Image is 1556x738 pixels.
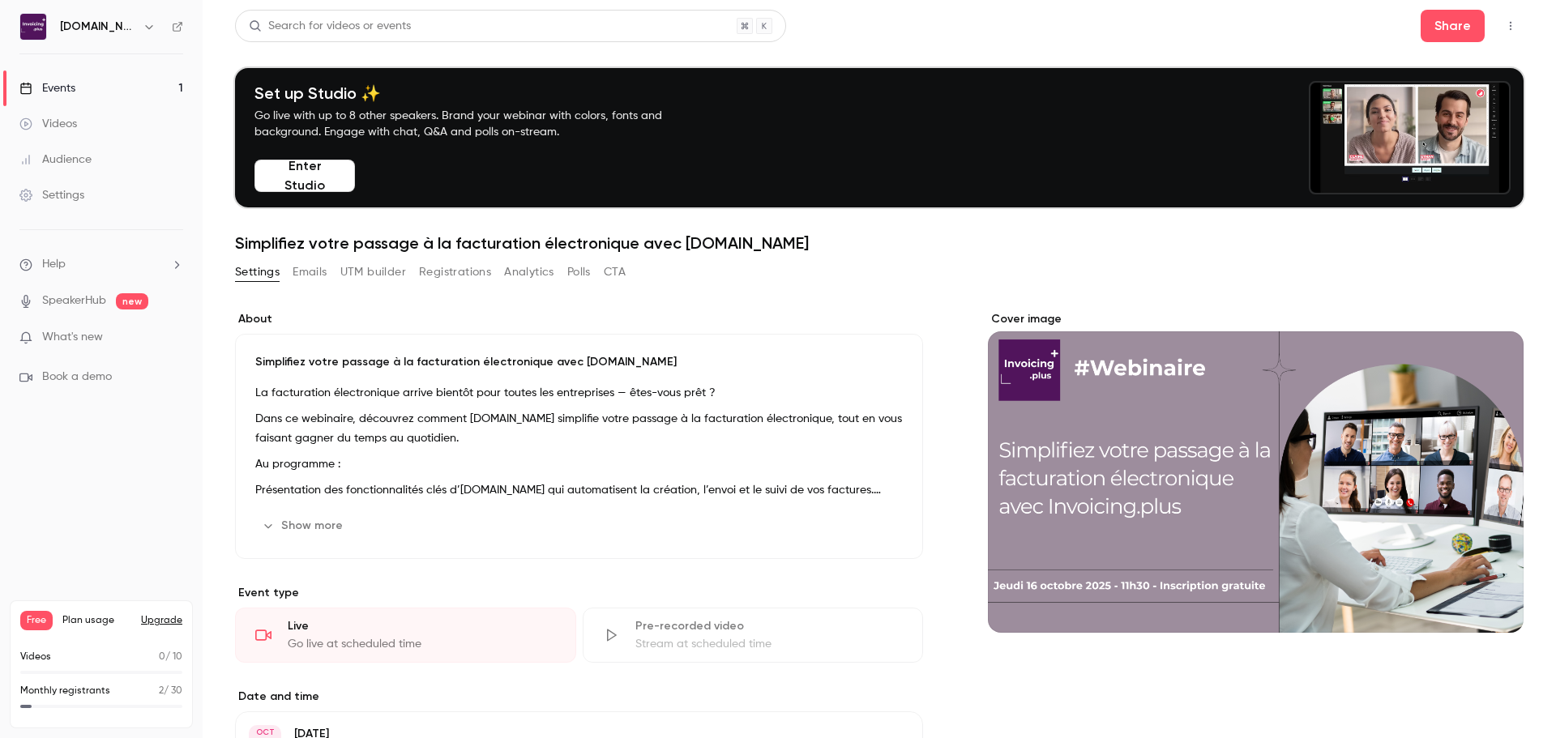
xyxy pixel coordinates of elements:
span: 2 [159,686,164,696]
div: Stream at scheduled time [635,636,904,652]
div: Go live at scheduled time [288,636,556,652]
p: Présentation des fonctionnalités clés d’[DOMAIN_NAME] qui automatisent la création, l’envoi et le... [255,480,903,500]
span: Help [42,256,66,273]
label: About [235,311,923,327]
p: La facturation électronique arrive bientôt pour toutes les entreprises — êtes-vous prêt ? [255,383,903,403]
img: Invoicing.plus [20,14,46,40]
button: Share [1421,10,1485,42]
button: CTA [604,259,626,285]
div: Videos [19,116,77,132]
button: Emails [293,259,327,285]
p: Go live with up to 8 other speakers. Brand your webinar with colors, fonts and background. Engage... [254,108,700,140]
span: Free [20,611,53,630]
button: Upgrade [141,614,182,627]
div: Events [19,80,75,96]
button: Analytics [504,259,554,285]
div: OCT [250,727,280,738]
h6: [DOMAIN_NAME] [60,19,136,35]
p: / 30 [159,684,182,698]
p: Event type [235,585,923,601]
p: Videos [20,650,51,664]
h1: Simplifiez votre passage à la facturation électronique avec [DOMAIN_NAME] [235,233,1524,253]
div: LiveGo live at scheduled time [235,608,576,663]
div: Pre-recorded video [635,618,904,634]
span: Plan usage [62,614,131,627]
p: Au programme : [255,454,903,474]
a: SpeakerHub [42,292,106,309]
p: Simplifiez votre passage à la facturation électronique avec [DOMAIN_NAME] [255,354,903,370]
h4: Set up Studio ✨ [254,83,700,103]
span: 0 [159,652,165,662]
button: Enter Studio [254,160,355,192]
label: Date and time [235,689,923,705]
div: Search for videos or events [249,18,411,35]
button: Registrations [419,259,491,285]
span: What's new [42,329,103,346]
span: Book a demo [42,369,112,386]
p: / 10 [159,650,182,664]
button: UTM builder [340,259,406,285]
section: Cover image [988,311,1524,633]
label: Cover image [988,311,1524,327]
button: Settings [235,259,280,285]
li: help-dropdown-opener [19,256,183,273]
div: Audience [19,151,92,168]
div: Pre-recorded videoStream at scheduled time [583,608,924,663]
button: Polls [567,259,591,285]
p: Dans ce webinaire, découvrez comment [DOMAIN_NAME] simplifie votre passage à la facturation élect... [255,409,903,448]
button: Show more [255,513,353,539]
div: Settings [19,187,84,203]
div: Live [288,618,556,634]
p: Monthly registrants [20,684,110,698]
span: new [116,293,148,309]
